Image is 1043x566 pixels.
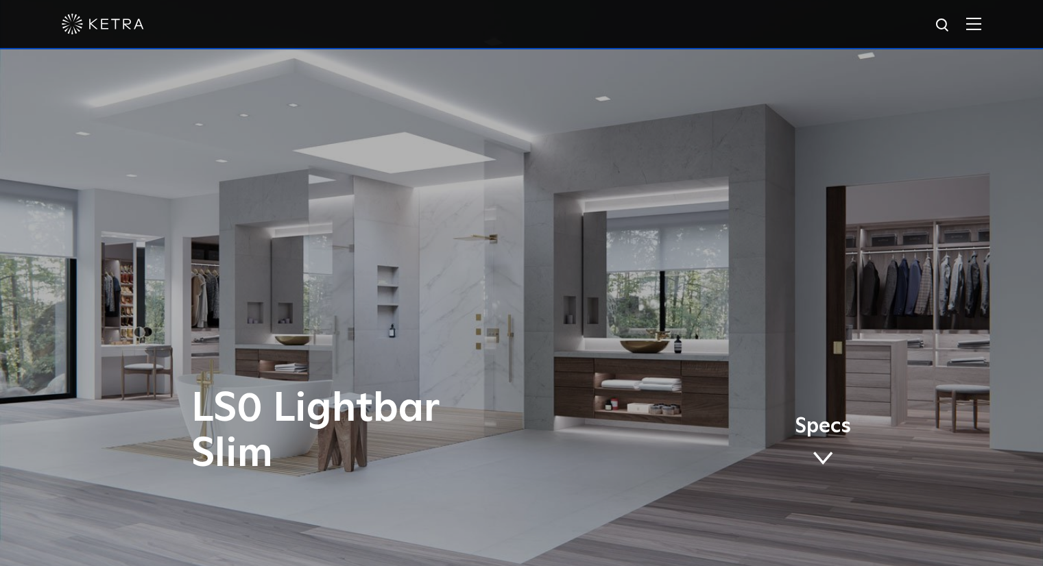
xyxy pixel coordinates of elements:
[191,386,579,477] h1: LS0 Lightbar Slim
[966,17,981,30] img: Hamburger%20Nav.svg
[62,14,144,34] img: ketra-logo-2019-white
[795,417,851,436] span: Specs
[935,17,952,34] img: search icon
[795,417,851,470] a: Specs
